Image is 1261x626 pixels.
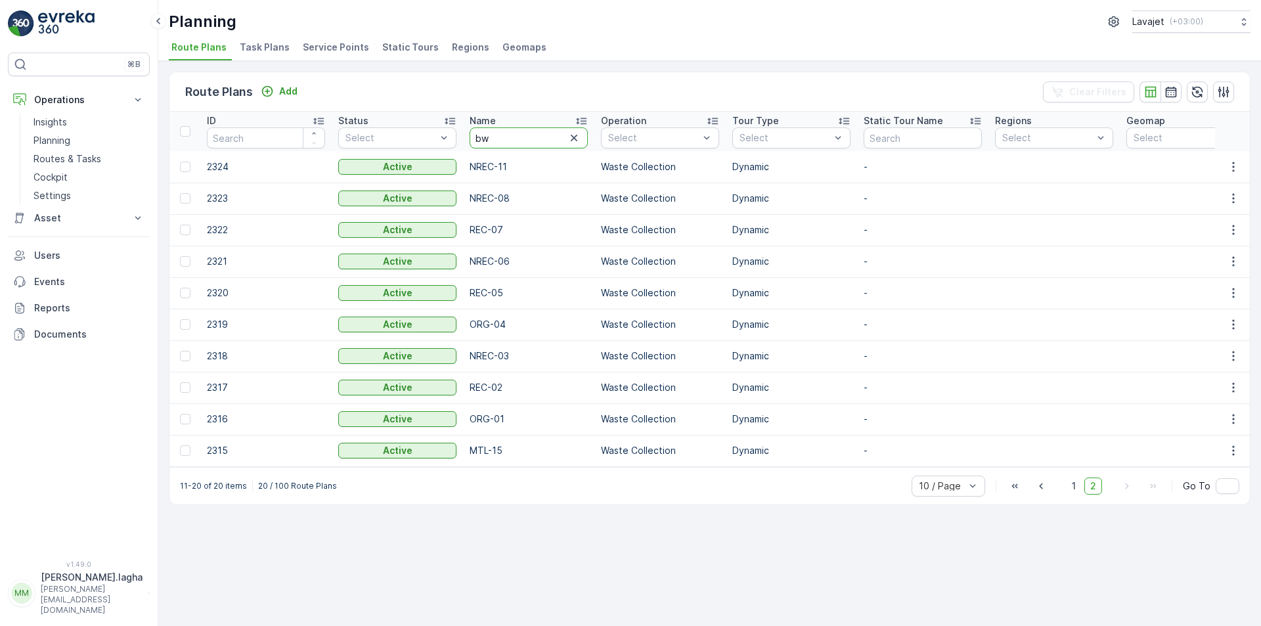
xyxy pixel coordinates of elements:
[463,277,594,309] td: REC-05
[338,348,456,364] button: Active
[383,255,412,268] p: Active
[185,83,253,101] p: Route Plans
[452,41,489,54] span: Regions
[8,205,150,231] button: Asset
[33,171,68,184] p: Cockpit
[726,183,857,214] td: Dynamic
[1183,480,1210,493] span: Go To
[1043,81,1134,102] button: Clear Filters
[303,41,369,54] span: Service Points
[864,318,982,331] p: -
[864,192,982,205] p: -
[726,246,857,277] td: Dynamic
[338,159,456,175] button: Active
[207,127,325,148] input: Search
[180,225,190,235] div: Toggle Row Selected
[463,151,594,183] td: NREC-11
[200,309,332,340] td: 2319
[28,187,150,205] a: Settings
[864,223,982,236] p: -
[200,435,332,466] td: 2315
[180,414,190,424] div: Toggle Row Selected
[1126,114,1165,127] p: Geomap
[383,381,412,394] p: Active
[180,162,190,172] div: Toggle Row Selected
[470,114,496,127] p: Name
[463,183,594,214] td: NREC-08
[594,214,726,246] td: Waste Collection
[995,114,1032,127] p: Regions
[180,288,190,298] div: Toggle Row Selected
[200,183,332,214] td: 2323
[502,41,546,54] span: Geomaps
[34,93,123,106] p: Operations
[382,41,439,54] span: Static Tours
[726,435,857,466] td: Dynamic
[34,328,144,341] p: Documents
[8,87,150,113] button: Operations
[200,214,332,246] td: 2322
[463,435,594,466] td: MTL-15
[169,11,236,32] p: Planning
[338,411,456,427] button: Active
[338,222,456,238] button: Active
[180,382,190,393] div: Toggle Row Selected
[8,321,150,347] a: Documents
[470,127,588,148] input: Search
[1066,478,1082,495] span: 1
[345,131,436,145] p: Select
[8,295,150,321] a: Reports
[33,116,67,129] p: Insights
[1134,131,1224,145] p: Select
[594,246,726,277] td: Waste Collection
[383,349,412,363] p: Active
[1132,11,1250,33] button: Lavajet(+03:00)
[864,127,982,148] input: Search
[200,151,332,183] td: 2324
[41,584,143,615] p: [PERSON_NAME][EMAIL_ADDRESS][DOMAIN_NAME]
[200,340,332,372] td: 2318
[594,277,726,309] td: Waste Collection
[180,193,190,204] div: Toggle Row Selected
[1069,85,1126,99] p: Clear Filters
[28,131,150,150] a: Planning
[180,256,190,267] div: Toggle Row Selected
[34,275,144,288] p: Events
[8,571,150,615] button: MM[PERSON_NAME].lagha[PERSON_NAME][EMAIL_ADDRESS][DOMAIN_NAME]
[8,269,150,295] a: Events
[608,131,699,145] p: Select
[864,444,982,457] p: -
[258,481,337,491] p: 20 / 100 Route Plans
[33,134,70,147] p: Planning
[463,340,594,372] td: NREC-03
[726,309,857,340] td: Dynamic
[338,114,368,127] p: Status
[594,309,726,340] td: Waste Collection
[383,286,412,300] p: Active
[1084,478,1102,495] span: 2
[338,380,456,395] button: Active
[864,381,982,394] p: -
[726,372,857,403] td: Dynamic
[28,168,150,187] a: Cockpit
[383,223,412,236] p: Active
[127,59,141,70] p: ⌘B
[338,190,456,206] button: Active
[726,340,857,372] td: Dynamic
[200,372,332,403] td: 2317
[200,403,332,435] td: 2316
[338,285,456,301] button: Active
[383,160,412,173] p: Active
[463,372,594,403] td: REC-02
[28,113,150,131] a: Insights
[8,242,150,269] a: Users
[463,246,594,277] td: NREC-06
[1002,131,1093,145] p: Select
[726,277,857,309] td: Dynamic
[732,114,779,127] p: Tour Type
[8,560,150,568] span: v 1.49.0
[11,583,32,604] div: MM
[383,318,412,331] p: Active
[180,351,190,361] div: Toggle Row Selected
[171,41,227,54] span: Route Plans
